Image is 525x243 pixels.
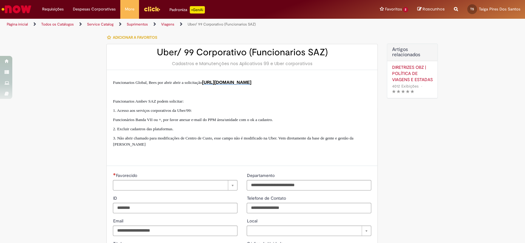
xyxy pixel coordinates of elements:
[113,180,237,190] a: Limpar campo Favorecido
[169,6,205,14] div: Padroniza
[113,108,192,113] span: 1. Acesso aos serviços corporativos da Uber/99:
[403,7,408,12] span: 2
[190,6,205,14] p: +GenAi
[113,61,371,67] div: Cadastros e Manutenções nos Aplicativos 99 e Uber corporativos
[144,4,160,14] img: click_logo_yellow_360x200.png
[247,203,371,213] input: Telefone de Contato
[113,195,118,201] span: ID
[125,6,134,12] span: More
[113,117,273,122] span: Funcionários Banda VII ou +, por favor anexar e-mail do PPM área/unidade com o ok a cadastro.
[5,19,345,30] ul: Trilhas de página
[113,218,124,224] span: Email
[116,173,138,178] span: Necessários - Favorecido
[417,6,445,12] a: Rascunhos
[247,218,258,224] span: Local
[1,3,32,15] img: ServiceNow
[161,22,174,27] a: Viagens
[188,22,256,27] a: Uber/ 99 Corporativo (Funcionarios SAZ)
[73,6,116,12] span: Despesas Corporativas
[113,136,353,147] span: 3. Não abrir chamado para modificações de Centro de Custo, esse campo não é modificado na Uber. V...
[113,203,237,213] input: ID
[470,7,474,11] span: TS
[113,47,371,57] h2: Uber/ 99 Corporativo (Funcionarios SAZ)
[87,22,113,27] a: Service Catalog
[113,35,157,40] span: Adicionar a Favoritos
[247,173,276,178] span: Departamento
[113,173,116,175] span: Necessários
[202,80,251,85] a: [URL][DOMAIN_NAME]
[113,225,237,236] input: Email
[392,47,433,58] h3: Artigos relacionados
[127,22,148,27] a: Suprimentos
[42,6,64,12] span: Requisições
[106,31,160,44] button: Adicionar a Favoritos
[385,6,402,12] span: Favoritos
[423,6,445,12] span: Rascunhos
[420,82,423,90] span: •
[7,22,28,27] a: Página inicial
[479,6,520,12] span: Taiga Pires Dos Santos
[247,180,371,190] input: Departamento
[113,80,252,85] span: Funcionarios Global, Bees por abrir abrir a solicitação
[113,127,173,131] span: 2. Excluir cadastros das plataformas.
[113,99,184,104] span: Funcionarios Ambev SAZ podem solicitar:
[247,225,371,236] a: Limpar campo Local
[41,22,74,27] a: Todos os Catálogos
[392,64,433,83] a: DIRETRIZES OBZ | POLÍTICA DE VIAGENS E ESTADAS
[247,195,287,201] span: Telefone de Contato
[392,84,418,89] span: 4012 Exibições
